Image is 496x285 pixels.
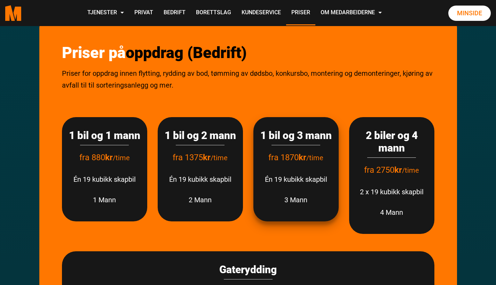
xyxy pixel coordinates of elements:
a: Minside [448,6,491,21]
span: /time [211,154,228,162]
strong: kr [105,153,113,162]
p: Én 19 kubikk skapbil [69,173,140,185]
strong: kr [203,153,211,162]
span: fra 1375 [173,153,211,162]
h3: 2 biler og 4 mann [356,129,427,154]
a: Kundeservice [236,1,286,25]
a: Priser [286,1,315,25]
h3: Gaterydding [69,263,427,276]
a: Om Medarbeiderne [315,1,387,25]
p: 3 Mann [260,194,332,206]
a: Tjenester [82,1,129,25]
a: Bedrift [158,1,191,25]
strong: kr [394,165,402,175]
p: Én 19 kubikk skapbil [260,173,332,185]
span: oppdrag (Bedrift) [126,43,247,62]
span: /time [306,154,323,162]
h2: Priser på [62,43,434,62]
p: 4 Mann [356,206,427,218]
span: fra 1870 [268,153,306,162]
strong: kr [299,153,306,162]
span: fra 880 [79,153,113,162]
p: 2 Mann [165,194,236,206]
p: Én 19 kubikk skapbil [165,173,236,185]
h3: 1 bil og 3 mann [260,129,332,142]
span: /time [113,154,130,162]
p: 2 x 19 kubikk skapbil [356,186,427,198]
h3: 1 bil og 1 mann [69,129,140,142]
h3: 1 bil og 2 mann [165,129,236,142]
a: Privat [129,1,158,25]
span: /time [402,166,419,174]
a: Borettslag [191,1,236,25]
p: 1 Mann [69,194,140,206]
span: fra 2750 [364,165,402,175]
span: Priser for oppdrag innen flytting, rydding av bod, tømming av dødsbo, konkursbo, montering og dem... [62,69,433,89]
